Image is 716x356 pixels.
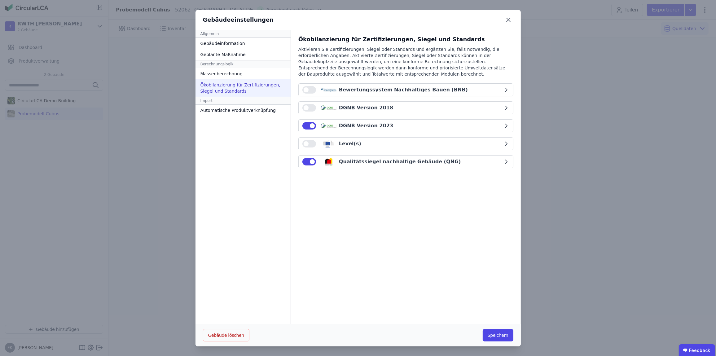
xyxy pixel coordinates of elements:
div: Geplante Maßnahme [195,49,291,60]
div: Berechnungslogik [195,60,291,68]
div: Bewertungssystem Nachhaltiges Bauen (BNB) [339,86,468,94]
div: Aktivieren Sie Zertifizierungen, Siegel oder Standards und ergänzen Sie, falls notwendig, die erf... [298,46,513,83]
img: qng_logo-BKTGsvz4.svg [321,158,336,165]
button: Bewertungssystem Nachhaltiges Bauen (BNB) [299,84,513,96]
div: DGNB Version 2018 [339,104,393,112]
button: Level(s) [299,138,513,150]
div: Import [195,97,291,105]
div: Gebäudeinformation [195,38,291,49]
div: DGNB Version 2023 [339,122,393,130]
img: dgnb_logo-x_03lAI3.svg [321,104,336,112]
button: DGNB Version 2018 [299,102,513,114]
div: Ökobilanzierung für Zertifizierungen, Siegel und Standards [195,79,291,97]
img: bnb_logo-CNxcAojW.svg [321,86,336,94]
img: dgnb_logo-x_03lAI3.svg [321,122,336,130]
div: Massenberechnung [195,68,291,79]
img: levels_logo-Bv5juQb_.svg [321,140,336,147]
button: Qualitätssiegel nachhaltige Gebäude (QNG) [299,156,513,168]
button: Speichern [483,329,513,341]
button: Gebäude löschen [203,329,249,341]
div: Ökobilanzierung für Zertifizierungen, Siegel und Standards [298,35,513,44]
div: Qualitätssiegel nachhaltige Gebäude (QNG) [339,158,461,165]
div: Gebäudeeinstellungen [203,15,274,24]
button: DGNB Version 2023 [299,120,513,132]
div: Automatische Produktverknüpfung [195,105,291,116]
div: Allgemein [195,30,291,38]
div: Level(s) [339,140,361,147]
